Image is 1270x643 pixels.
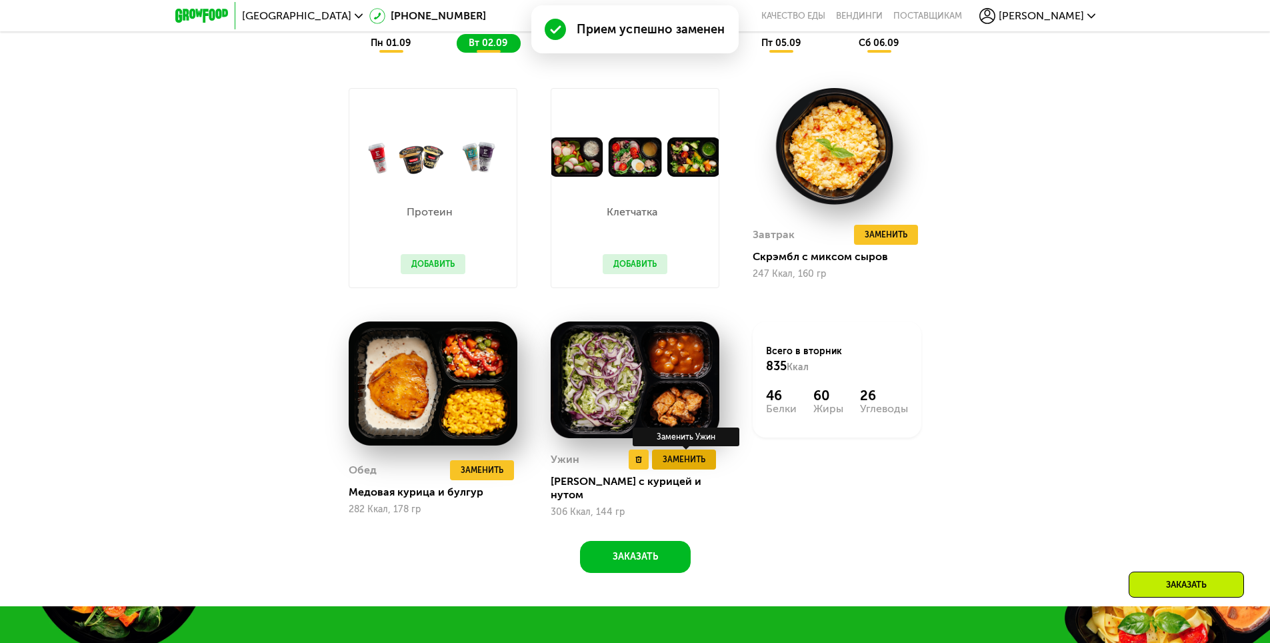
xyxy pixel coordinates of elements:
[242,11,351,21] span: [GEOGRAPHIC_DATA]
[836,11,883,21] a: Вендинги
[545,19,566,40] img: Success
[461,464,503,477] span: Заменить
[813,388,843,404] div: 60
[860,404,908,414] div: Углеводы
[603,207,661,217] p: Клетчатка
[450,460,514,480] button: Заменить
[999,11,1084,21] span: [PERSON_NAME]
[663,453,705,466] span: Заменить
[753,250,932,263] div: Скрэмбл с миксом сыров
[551,450,579,470] div: Ужин
[580,541,691,573] button: Заказать
[633,428,739,446] div: Заменить Ужин
[766,404,797,414] div: Белки
[761,11,825,21] a: Качество еды
[753,269,921,279] div: 247 Ккал, 160 гр
[551,475,730,502] div: [PERSON_NAME] с курицей и нутом
[860,388,908,404] div: 26
[766,388,797,404] div: 46
[787,362,809,373] span: Ккал
[766,345,908,374] div: Всего в вторник
[401,207,459,217] p: Протеин
[753,225,795,245] div: Завтрак
[893,11,962,21] div: поставщикам
[401,254,465,274] button: Добавить
[577,21,725,37] div: Прием успешно заменен
[813,404,843,414] div: Жиры
[349,486,528,499] div: Медовая курица и булгур
[652,450,716,470] button: Заменить
[859,37,899,49] span: сб 06.09
[369,8,486,24] a: [PHONE_NUMBER]
[469,37,507,49] span: вт 02.09
[371,37,411,49] span: пн 01.09
[603,254,667,274] button: Добавить
[349,504,517,515] div: 282 Ккал, 178 гр
[854,225,918,245] button: Заменить
[551,507,719,518] div: 306 Ккал, 144 гр
[1129,572,1244,598] div: Заказать
[349,460,377,480] div: Обед
[865,228,907,241] span: Заменить
[761,37,801,49] span: пт 05.09
[766,359,787,374] span: 835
